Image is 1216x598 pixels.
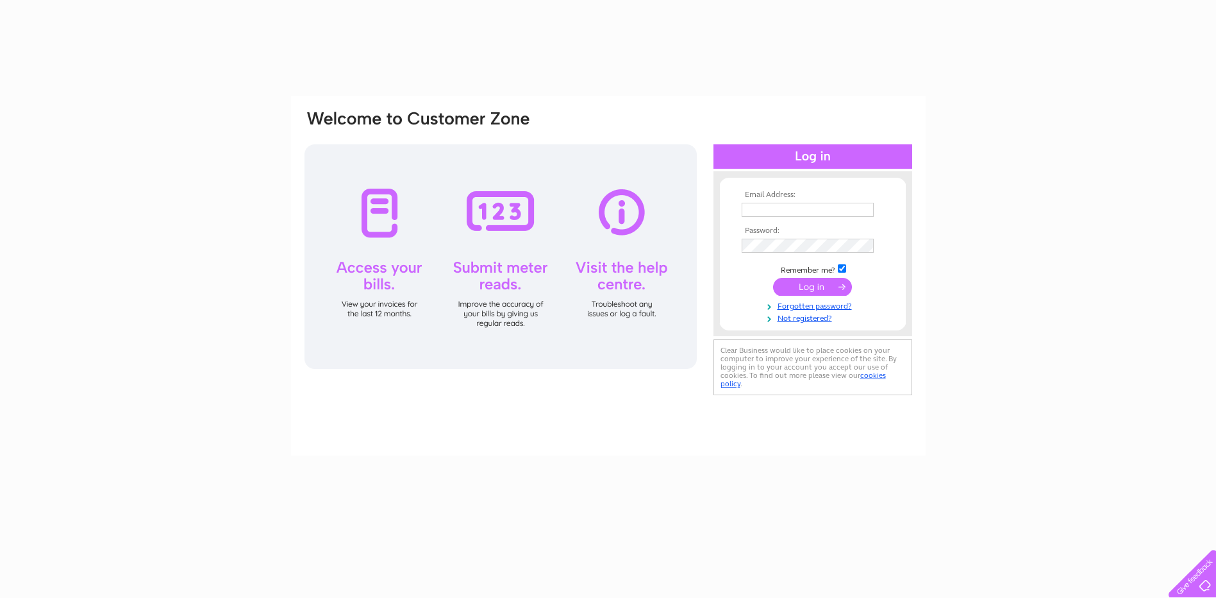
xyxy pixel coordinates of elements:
[713,339,912,395] div: Clear Business would like to place cookies on your computer to improve your experience of the sit...
[773,278,852,296] input: Submit
[738,262,887,275] td: Remember me?
[742,311,887,323] a: Not registered?
[738,191,887,200] th: Email Address:
[720,371,886,388] a: cookies policy
[742,299,887,311] a: Forgotten password?
[738,226,887,235] th: Password:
